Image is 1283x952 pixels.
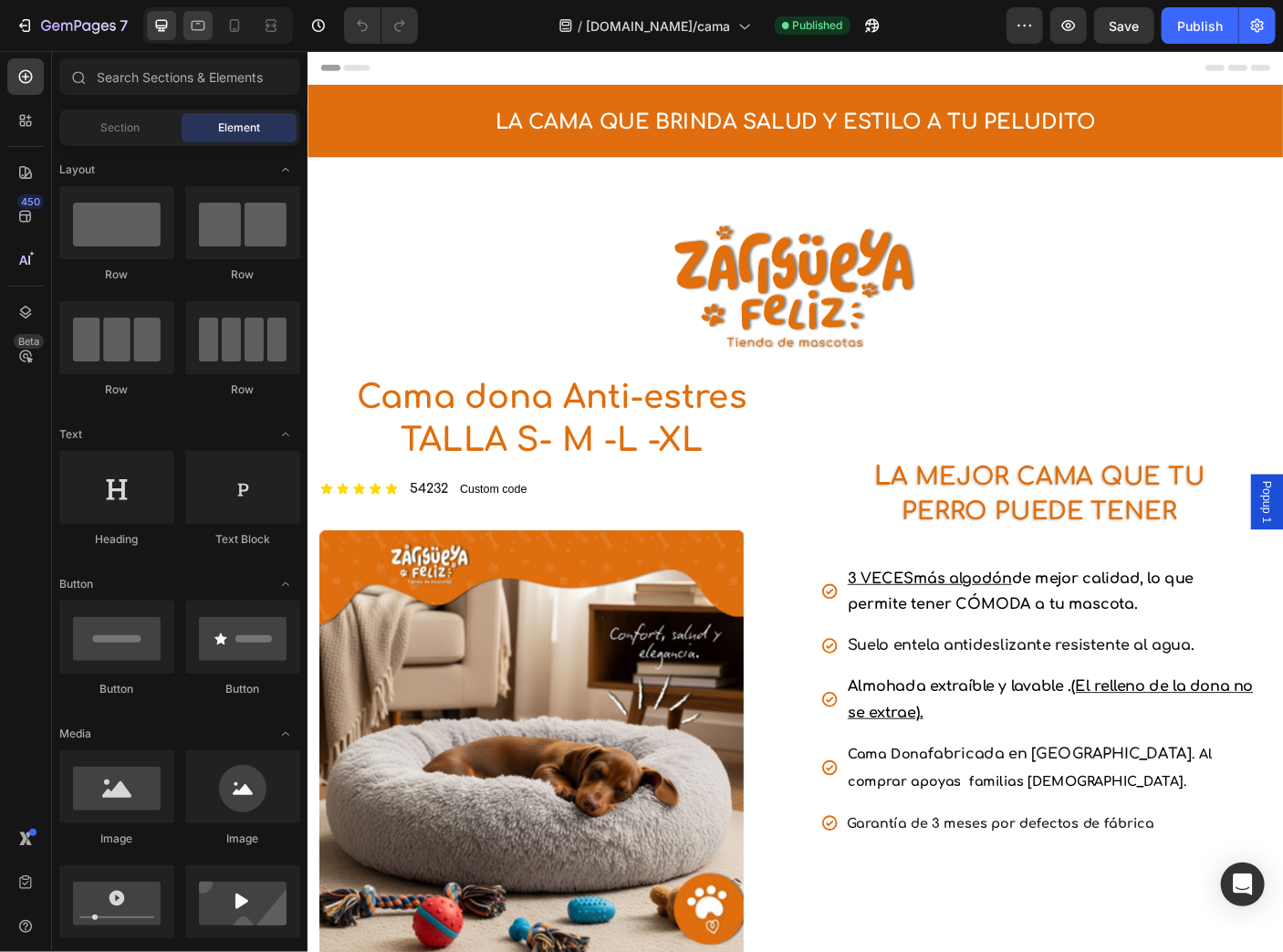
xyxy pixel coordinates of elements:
[59,576,93,592] span: Button
[185,681,300,697] div: Button
[59,726,91,742] span: Media
[344,7,418,44] div: Undo/Redo
[606,859,951,875] span: Garantía de 3 meses por defectos de fábrica
[14,334,44,349] div: Beta
[606,704,1061,751] span: Almohada extraíble y lavable .
[1110,18,1140,34] span: Save
[14,363,534,462] h1: Cama dona Anti-estres TALLA S- M -L -XL
[271,155,300,184] span: Toggle open
[1221,863,1265,906] div: Open Intercom Messenger
[587,16,731,36] span: [DOMAIN_NAME]/cama
[7,7,136,44] button: 7
[120,15,128,37] p: 7
[678,657,995,675] strong: tela antideslizante resistente al agua.
[59,267,174,283] div: Row
[185,382,300,398] div: Row
[411,192,684,340] img: gempages_579104462447051545-5ed6b01f-702c-4ab6-a717-e41108f24a79.png
[59,681,174,697] div: Button
[59,831,174,847] div: Image
[1177,16,1223,36] div: Publish
[655,463,1007,532] strong: A MEJOR CAMA QUE TU PERRO PUEDE TENER
[1068,482,1086,529] span: Popup 1
[271,570,300,599] span: Toggle open
[211,67,885,92] strong: LA CAMA QUE BRINDA SALUD Y ESTILO A TU PELUDITO
[59,58,300,95] input: Search Sections & Elements
[793,17,843,34] span: Published
[185,831,300,847] div: Image
[114,478,158,505] p: 54232
[171,480,245,502] span: Custom code
[308,51,1283,952] iframe: Design area
[579,16,583,36] span: /
[59,162,95,178] span: Layout
[1162,7,1238,44] button: Publish
[185,267,300,283] div: Row
[696,779,993,798] strong: fabricada en [GEOGRAPHIC_DATA]
[59,382,174,398] div: Row
[101,120,141,136] span: Section
[606,652,1064,681] p: Suelo en
[59,426,82,443] span: Text
[680,582,790,601] u: más algodón
[636,461,655,493] strong: L
[185,531,300,548] div: Text Block
[218,120,260,136] span: Element
[271,719,300,748] span: Toggle open
[606,582,680,601] u: 3 VECES
[17,194,44,209] div: 450
[606,582,995,630] span: de mejor calidad, lo que permite tener CÓMODA a tu mascota.
[1094,7,1154,44] button: Save
[606,781,696,798] span: Cama Dona
[59,531,174,548] div: Heading
[271,420,300,449] span: Toggle open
